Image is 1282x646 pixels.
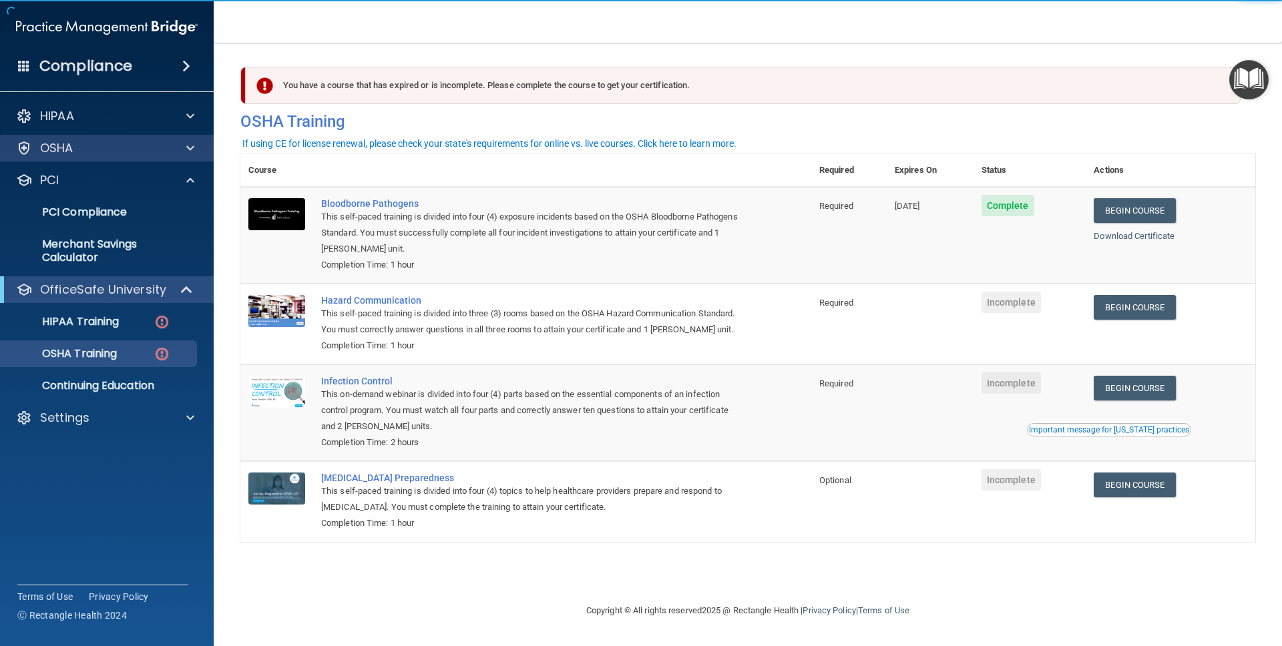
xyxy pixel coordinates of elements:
th: Actions [1086,154,1255,187]
p: OSHA [40,140,73,156]
a: Privacy Policy [89,590,149,603]
h4: OSHA Training [240,112,1255,131]
div: Completion Time: 1 hour [321,338,744,354]
div: Completion Time: 2 hours [321,434,744,450]
span: Optional [819,475,851,485]
a: Download Certificate [1094,231,1174,241]
button: Read this if you are a dental practitioner in the state of CA [1027,423,1191,436]
a: Begin Course [1094,376,1175,400]
a: Begin Course [1094,295,1175,320]
div: Completion Time: 1 hour [321,515,744,531]
a: Terms of Use [858,605,909,615]
img: exclamation-circle-solid-danger.72ef9ffc.png [256,77,273,94]
p: PCI Compliance [9,206,191,219]
th: Required [811,154,887,187]
div: This self-paced training is divided into three (3) rooms based on the OSHA Hazard Communication S... [321,306,744,338]
div: Copyright © All rights reserved 2025 @ Rectangle Health | | [504,589,992,632]
a: Hazard Communication [321,295,744,306]
a: HIPAA [16,108,194,124]
img: danger-circle.6113f641.png [154,346,170,362]
span: Incomplete [982,292,1041,313]
span: Ⓒ Rectangle Health 2024 [17,609,127,622]
a: OSHA [16,140,194,156]
a: Infection Control [321,376,744,386]
span: Complete [982,195,1034,216]
th: Course [240,154,313,187]
span: Required [819,378,853,388]
div: This self-paced training is divided into four (4) topics to help healthcare providers prepare and... [321,483,744,515]
div: Important message for [US_STATE] practices [1029,426,1189,434]
h4: Compliance [39,57,132,75]
div: Completion Time: 1 hour [321,257,744,273]
a: Begin Course [1094,472,1175,497]
span: Incomplete [982,372,1041,394]
a: Terms of Use [17,590,73,603]
div: You have a course that has expired or is incomplete. Please complete the course to get your certi... [246,67,1241,104]
p: HIPAA [40,108,74,124]
a: OfficeSafe University [16,282,194,298]
img: PMB logo [16,14,198,41]
p: HIPAA Training [9,315,119,328]
span: [DATE] [895,201,920,211]
th: Status [974,154,1086,187]
p: OSHA Training [9,347,117,360]
img: danger-circle.6113f641.png [154,314,170,330]
a: Privacy Policy [803,605,855,615]
span: Incomplete [982,469,1041,491]
a: [MEDICAL_DATA] Preparedness [321,472,744,483]
div: This on-demand webinar is divided into four (4) parts based on the essential components of an inf... [321,386,744,434]
span: Required [819,201,853,211]
p: Merchant Savings Calculator [9,238,191,264]
p: OfficeSafe University [40,282,166,298]
a: Bloodborne Pathogens [321,198,744,209]
span: Required [819,298,853,308]
a: Begin Course [1094,198,1175,223]
button: Open Resource Center [1229,60,1269,99]
p: Settings [40,410,89,426]
a: PCI [16,172,194,188]
th: Expires On [887,154,974,187]
p: PCI [40,172,59,188]
p: Continuing Education [9,379,191,392]
div: If using CE for license renewal, please check your state's requirements for online vs. live cours... [242,139,736,148]
a: Settings [16,410,194,426]
div: This self-paced training is divided into four (4) exposure incidents based on the OSHA Bloodborne... [321,209,744,257]
button: If using CE for license renewal, please check your state's requirements for online vs. live cours... [240,137,738,150]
